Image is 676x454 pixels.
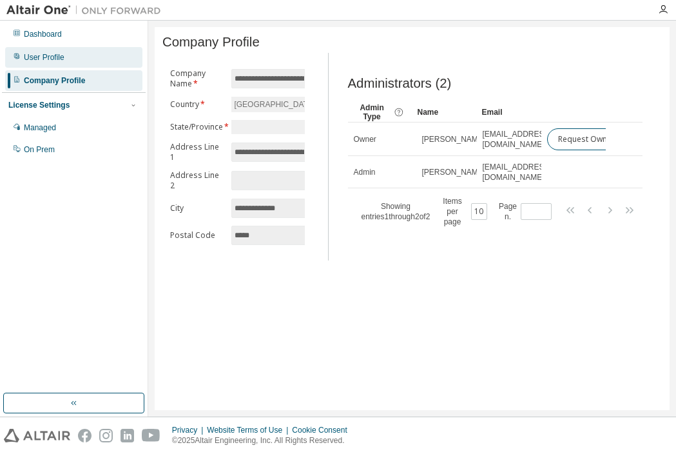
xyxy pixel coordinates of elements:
[170,68,224,89] label: Company Name
[142,429,160,442] img: youtube.svg
[354,134,376,144] span: Owner
[292,425,354,435] div: Cookie Consent
[6,4,168,17] img: Altair One
[207,425,292,435] div: Website Terms of Use
[24,29,62,39] div: Dashboard
[24,75,85,86] div: Company Profile
[418,102,472,123] div: Name
[170,122,224,132] label: State/Province
[172,435,355,446] p: © 2025 Altair Engineering, Inc. All Rights Reserved.
[232,97,316,112] div: [GEOGRAPHIC_DATA]
[170,170,224,191] label: Address Line 2
[483,162,552,183] span: [EMAIL_ADDRESS][DOMAIN_NAME]
[24,123,56,133] div: Managed
[24,52,64,63] div: User Profile
[499,201,552,222] span: Page n.
[482,102,536,123] div: Email
[170,142,224,163] label: Address Line 1
[121,429,134,442] img: linkedin.svg
[438,196,487,227] span: Items per page
[362,202,430,221] span: Showing entries 1 through 2 of 2
[170,203,224,213] label: City
[78,429,92,442] img: facebook.svg
[422,167,486,177] span: [PERSON_NAME]
[422,134,486,144] span: [PERSON_NAME]
[353,103,391,121] span: Admin Type
[354,167,376,177] span: Admin
[99,429,113,442] img: instagram.svg
[483,129,552,150] span: [EMAIL_ADDRESS][DOMAIN_NAME]
[547,128,656,150] button: Request Owner Change
[474,206,484,217] button: 10
[231,97,318,112] div: [GEOGRAPHIC_DATA]
[24,144,55,155] div: On Prem
[172,425,207,435] div: Privacy
[8,100,70,110] div: License Settings
[348,76,452,91] span: Administrators (2)
[4,429,70,442] img: altair_logo.svg
[162,35,260,50] span: Company Profile
[170,99,224,110] label: Country
[170,230,224,241] label: Postal Code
